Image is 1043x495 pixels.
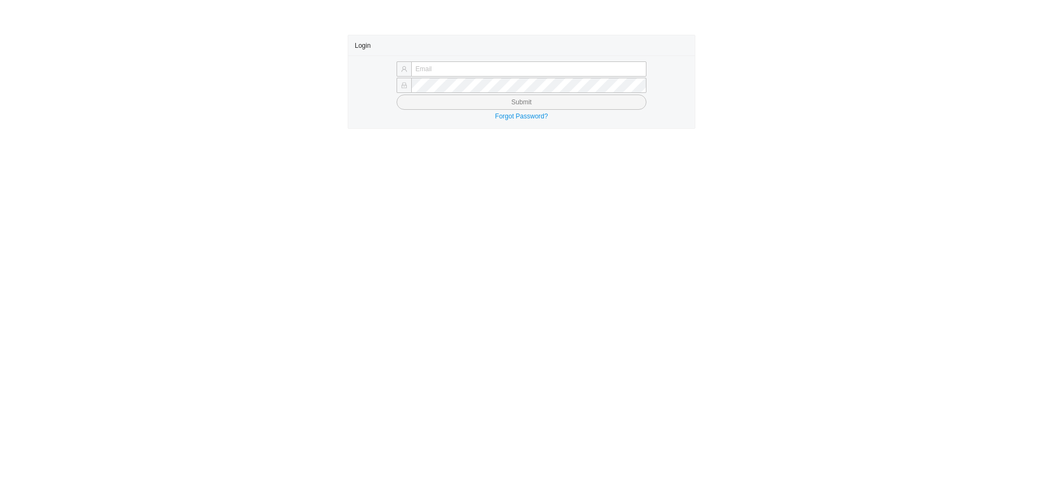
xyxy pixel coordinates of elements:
[495,112,548,120] a: Forgot Password?
[401,82,407,89] span: lock
[401,66,407,72] span: user
[397,95,646,110] button: Submit
[411,61,646,77] input: Email
[355,35,688,55] div: Login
